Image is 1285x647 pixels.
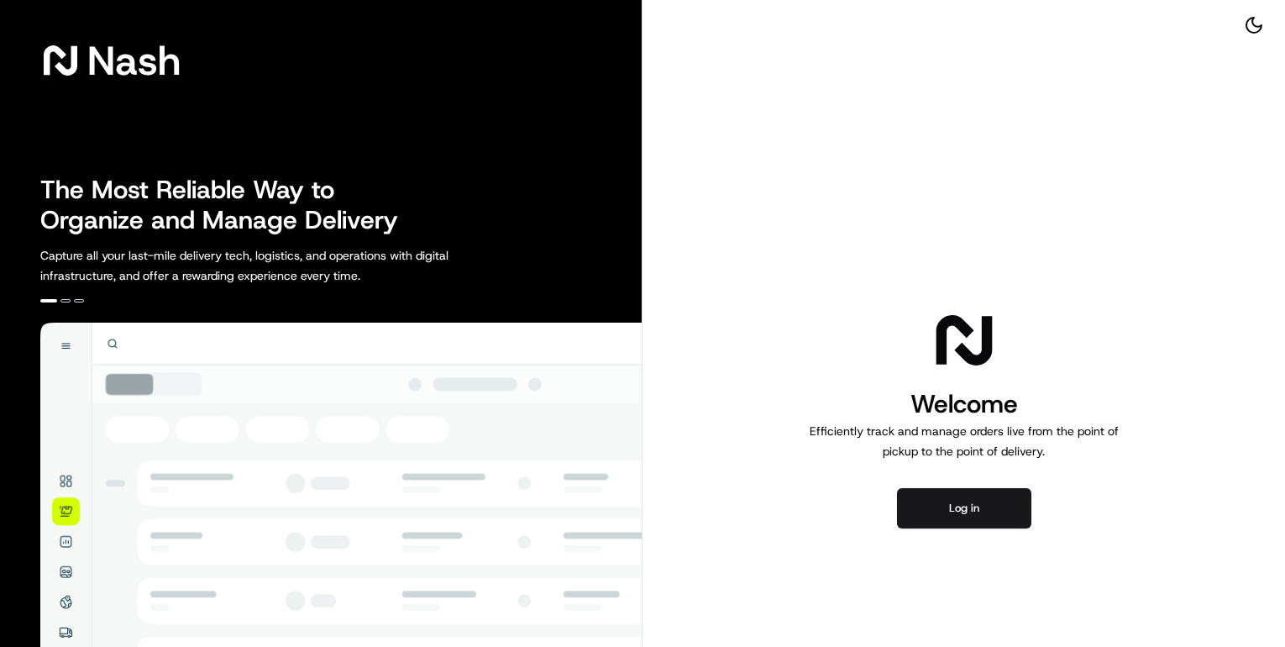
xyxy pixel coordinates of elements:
[897,488,1031,529] button: Log in
[87,44,181,77] span: Nash
[40,245,524,286] p: Capture all your last-mile delivery tech, logistics, and operations with digital infrastructure, ...
[40,175,417,235] h2: The Most Reliable Way to Organize and Manage Delivery
[803,387,1125,421] h1: Welcome
[803,421,1125,461] p: Efficiently track and manage orders live from the point of pickup to the point of delivery.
